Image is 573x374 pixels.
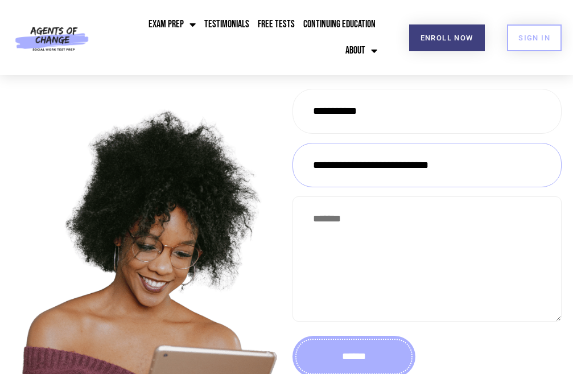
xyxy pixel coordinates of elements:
a: SIGN IN [507,24,562,51]
a: Exam Prep [146,11,199,38]
a: Free Tests [255,11,298,38]
span: SIGN IN [518,34,550,42]
nav: Menu [121,11,380,64]
a: Enroll Now [409,24,485,51]
a: About [343,38,380,64]
span: Enroll Now [421,34,473,42]
a: Testimonials [201,11,252,38]
a: Continuing Education [300,11,378,38]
